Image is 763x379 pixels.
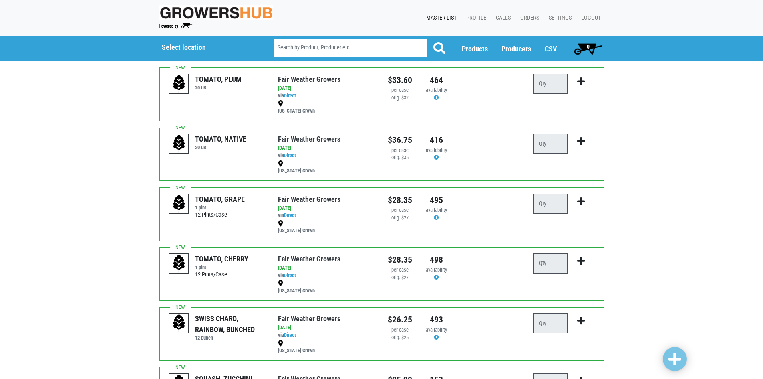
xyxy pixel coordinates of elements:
div: TOMATO, CHERRY [195,253,248,264]
div: via [278,212,375,219]
div: 495 [424,194,449,207]
a: CSV [545,45,557,53]
a: Direct [284,272,296,278]
a: Fair Weather Growers [278,314,340,323]
div: per case [388,87,412,94]
div: per case [388,326,412,334]
div: $26.25 [388,313,412,326]
input: Qty [533,194,568,214]
div: [US_STATE] Grown [278,160,375,175]
input: Qty [533,253,568,274]
a: Products [462,45,488,53]
a: Orders [514,10,542,26]
div: orig. $25 [388,334,412,342]
span: availability [426,327,447,333]
div: [DATE] [278,264,375,272]
input: Search by Product, Producer etc. [274,39,427,57]
div: [DATE] [278,205,375,212]
div: 498 [424,253,449,266]
div: [US_STATE] Grown [278,100,375,115]
img: placeholder-variety-43d6402dacf2d531de610a020419775a.svg [169,74,189,94]
img: map_marker-0e94453035b3232a4d21701695807de9.png [278,160,283,167]
div: orig. $35 [388,154,412,162]
div: per case [388,207,412,214]
input: Qty [533,74,568,94]
div: via [278,272,375,280]
div: orig. $27 [388,214,412,222]
h6: 12 bunch [195,335,266,341]
a: Direct [284,152,296,158]
div: via [278,332,375,339]
a: Logout [575,10,604,26]
a: Settings [542,10,575,26]
img: map_marker-0e94453035b3232a4d21701695807de9.png [278,280,283,286]
input: Qty [533,134,568,154]
div: via [278,152,375,160]
img: placeholder-variety-43d6402dacf2d531de610a020419775a.svg [169,134,189,154]
div: [DATE] [278,85,375,92]
div: 464 [424,74,449,87]
span: availability [426,87,447,93]
div: per case [388,147,412,154]
a: Fair Weather Growers [278,195,340,203]
h6: 1 pint [195,205,245,211]
div: $28.35 [388,194,412,207]
span: 12 Pints/Case [195,271,227,278]
span: 0 [587,43,590,50]
div: [DATE] [278,144,375,152]
span: availability [426,207,447,213]
div: per case [388,266,412,274]
div: [US_STATE] Grown [278,280,375,295]
div: via [278,92,375,100]
div: orig. $27 [388,274,412,282]
div: orig. $32 [388,94,412,102]
div: [US_STATE] Grown [278,339,375,355]
span: availability [426,147,447,153]
div: $36.75 [388,134,412,146]
div: 416 [424,134,449,146]
span: availability [426,267,447,273]
input: Qty [533,313,568,333]
a: Direct [284,212,296,218]
div: [DATE] [278,324,375,332]
a: Fair Weather Growers [278,135,340,143]
img: Powered by Big Wheelbarrow [159,23,193,29]
a: Direct [284,332,296,338]
div: SWISS CHARD, RAINBOW, BUNCHED [195,313,266,335]
img: original-fc7597fdc6adbb9d0e2ae620e786d1a2.jpg [159,5,273,20]
div: $33.60 [388,74,412,87]
h6: 20 LB [195,85,242,91]
img: placeholder-variety-43d6402dacf2d531de610a020419775a.svg [169,194,189,214]
a: Direct [284,93,296,99]
img: map_marker-0e94453035b3232a4d21701695807de9.png [278,340,283,347]
h5: Select location [162,43,253,52]
div: [US_STATE] Grown [278,219,375,235]
a: Fair Weather Growers [278,255,340,263]
div: TOMATO, GRAPE [195,194,245,205]
div: 493 [424,313,449,326]
a: Producers [501,45,531,53]
h6: 1 pint [195,264,248,270]
h6: 20 LB [195,144,246,150]
a: Fair Weather Growers [278,75,340,83]
a: 0 [570,41,606,57]
a: Profile [460,10,489,26]
a: Master List [420,10,460,26]
img: map_marker-0e94453035b3232a4d21701695807de9.png [278,100,283,107]
div: TOMATO, NATIVE [195,134,246,144]
div: $28.35 [388,253,412,266]
img: placeholder-variety-43d6402dacf2d531de610a020419775a.svg [169,254,189,274]
img: map_marker-0e94453035b3232a4d21701695807de9.png [278,220,283,227]
span: 12 Pints/Case [195,211,227,218]
img: placeholder-variety-43d6402dacf2d531de610a020419775a.svg [169,314,189,334]
div: TOMATO, PLUM [195,74,242,85]
a: Calls [489,10,514,26]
